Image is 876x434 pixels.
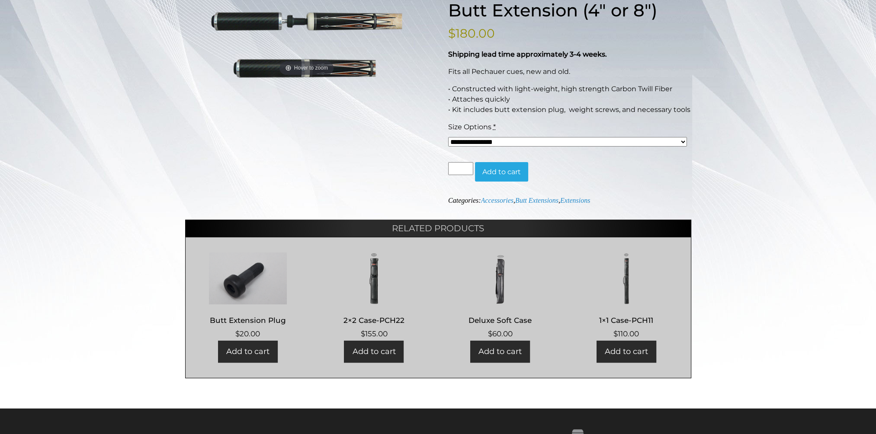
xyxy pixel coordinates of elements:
h2: 2×2 Case-PCH22 [320,312,428,328]
span: Size Options [448,123,491,131]
a: Add to cart: “1x1 Case-PCH11” [597,341,656,363]
span: $ [235,329,240,338]
strong: Shipping lead time approximately 3-4 weeks. [448,50,607,58]
h2: 1×1 Case-PCH11 [572,312,680,328]
input: Product quantity [448,162,473,175]
a: Butt Extensions [515,197,558,204]
bdi: 180.00 [448,26,495,41]
span: $ [448,26,456,41]
a: Accessories [481,197,513,204]
button: Add to cart [475,162,528,182]
a: 1×1 Case-PCH11 $110.00 [572,252,680,339]
span: $ [360,329,365,338]
a: Butt Extension Plug $20.00 [194,252,302,339]
h2: Deluxe Soft Case [446,312,554,328]
bdi: 110.00 [613,329,639,338]
p: • Constructed with light-weight, high strength Carbon Twill Fiber • Attaches quickly • Kit includ... [448,84,691,115]
h2: Butt Extension Plug [194,312,302,328]
img: Deluxe Soft Case [446,252,554,304]
a: Add to cart: “Deluxe Soft Case” [470,341,530,363]
a: Hover to zoom [185,11,428,78]
bdi: 20.00 [235,329,260,338]
img: 822-Butt-Extension4.png [185,11,428,78]
img: Butt Extension Plug [194,252,302,304]
a: Add to cart: “Butt Extension Plug” [218,341,278,363]
a: Extensions [560,197,590,204]
bdi: 155.00 [360,329,387,338]
img: 2x2 Case-PCH22 [320,252,428,304]
span: Categories: , , [448,197,590,204]
p: Fits all Pechauer cues, new and old. [448,67,691,77]
a: Deluxe Soft Case $60.00 [446,252,554,339]
h2: Related products [185,220,691,237]
img: 1x1 Case-PCH11 [572,252,680,304]
span: $ [488,329,492,338]
abbr: required [493,123,496,131]
a: Add to cart: “2x2 Case-PCH22” [344,341,404,363]
bdi: 60.00 [488,329,513,338]
span: $ [613,329,618,338]
a: 2×2 Case-PCH22 $155.00 [320,252,428,339]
